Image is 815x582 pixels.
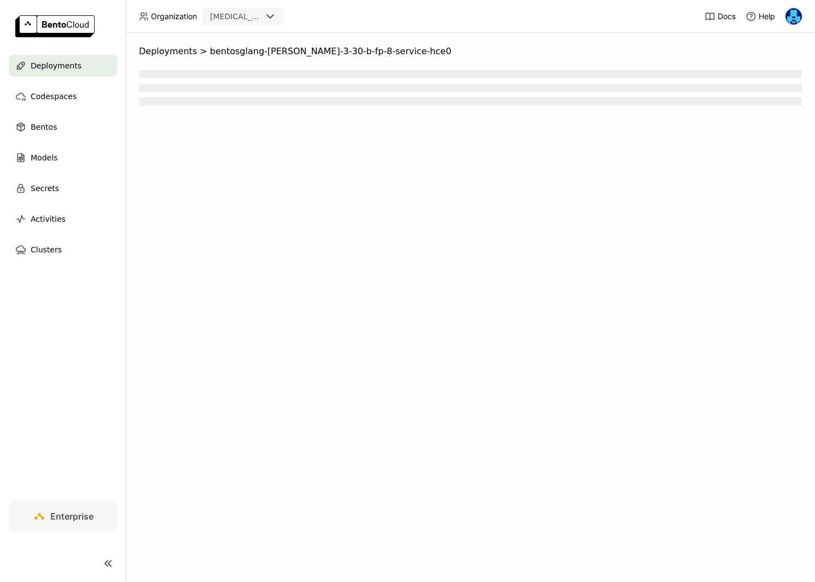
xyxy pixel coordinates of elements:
a: Codespaces [9,85,117,107]
a: Activities [9,208,117,230]
span: Docs [718,11,736,21]
a: Bentos [9,116,117,138]
span: Clusters [31,243,62,256]
span: bentosglang-[PERSON_NAME]-3-30-b-fp-8-service-hce0 [210,46,451,57]
a: Secrets [9,177,117,199]
div: [MEDICAL_DATA] [210,11,261,22]
span: Enterprise [50,511,94,522]
span: Help [759,11,775,21]
span: Activities [31,212,66,226]
img: Yi Guo [785,8,802,25]
a: Deployments [9,55,117,77]
span: Deployments [31,59,81,72]
img: logo [15,15,95,37]
span: Organization [151,11,197,21]
span: > [197,46,210,57]
a: Docs [705,11,736,22]
span: Secrets [31,182,59,195]
a: Enterprise [9,501,117,532]
span: Bentos [31,120,57,134]
span: Deployments [139,46,197,57]
div: Help [746,11,775,22]
span: Models [31,151,57,164]
nav: Breadcrumbs navigation [139,46,802,57]
a: Clusters [9,239,117,261]
input: Selected revia. [263,11,264,22]
span: Codespaces [31,90,77,103]
a: Models [9,147,117,169]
